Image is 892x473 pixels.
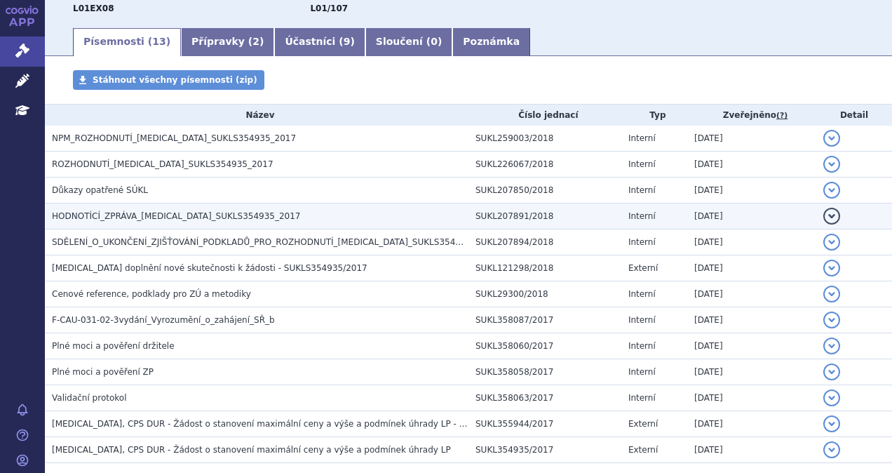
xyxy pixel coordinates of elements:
[823,364,840,380] button: detail
[823,208,840,225] button: detail
[687,281,816,307] td: [DATE]
[628,159,656,169] span: Interní
[468,437,621,463] td: SUKL354935/2017
[823,260,840,277] button: detail
[52,419,471,429] span: LENVIMA, CPS DUR - Žádost o stanovení maximální ceny a výše a podmínek úhrady LP - OT
[152,36,165,47] span: 13
[687,152,816,178] td: [DATE]
[823,286,840,302] button: detail
[628,341,656,351] span: Interní
[628,263,658,273] span: Externí
[776,111,788,121] abbr: (?)
[628,185,656,195] span: Interní
[687,126,816,152] td: [DATE]
[73,4,114,13] strong: LENVATINIB
[687,204,816,229] td: [DATE]
[45,105,468,126] th: Název
[52,133,296,143] span: NPM_ROZHODNUTÍ_LENVIMA_SUKLS354935_2017
[823,441,840,458] button: detail
[468,359,621,385] td: SUKL358058/2017
[73,28,181,56] a: Písemnosti (13)
[687,307,816,333] td: [DATE]
[365,28,452,56] a: Sloučení (0)
[823,234,840,251] button: detail
[468,178,621,204] td: SUKL207850/2018
[823,415,840,432] button: detail
[468,229,621,255] td: SUKL207894/2018
[468,204,621,229] td: SUKL207891/2018
[816,105,892,126] th: Detail
[823,389,840,406] button: detail
[687,105,816,126] th: Zveřejněno
[687,255,816,281] td: [DATE]
[310,4,348,13] strong: lenvatinib
[52,341,175,351] span: Plné moci a pověření držitele
[181,28,274,56] a: Přípravky (2)
[468,281,621,307] td: SUKL29300/2018
[452,28,530,56] a: Poznámka
[687,411,816,437] td: [DATE]
[52,445,451,455] span: LENVIMA, CPS DUR - Žádost o stanovení maximální ceny a výše a podmínek úhrady LP
[52,211,301,221] span: HODNOTÍCÍ_ZPRÁVA_LENVIMA_SUKLS354935_2017
[468,411,621,437] td: SUKL355944/2017
[687,178,816,204] td: [DATE]
[468,333,621,359] td: SUKL358060/2017
[73,70,264,90] a: Stáhnout všechny písemnosti (zip)
[431,36,438,47] span: 0
[628,445,658,455] span: Externí
[628,211,656,221] span: Interní
[52,289,251,299] span: Cenové reference, podklady pro ZÚ a metodiky
[687,385,816,411] td: [DATE]
[628,237,656,247] span: Interní
[621,105,687,126] th: Typ
[52,185,148,195] span: Důkazy opatřené SÚKL
[252,36,259,47] span: 2
[52,263,367,273] span: Lenvima doplnění nové skutečnosti k žádosti - SUKLS354935/2017
[823,130,840,147] button: detail
[628,133,656,143] span: Interní
[274,28,365,56] a: Účastníci (9)
[93,75,257,85] span: Stáhnout všechny písemnosti (zip)
[823,338,840,354] button: detail
[468,307,621,333] td: SUKL358087/2017
[344,36,351,47] span: 9
[628,393,656,403] span: Interní
[687,333,816,359] td: [DATE]
[52,367,154,377] span: Plné moci a pověření ZP
[687,229,816,255] td: [DATE]
[468,126,621,152] td: SUKL259003/2018
[468,255,621,281] td: SUKL121298/2018
[52,315,275,325] span: F-CAU-031-02-3vydání_Vyrozumění_o_zahájení_SŘ_b
[52,159,273,169] span: ROZHODNUTÍ_LENVIMA_SUKLS354935_2017
[823,312,840,328] button: detail
[628,315,656,325] span: Interní
[468,105,621,126] th: Číslo jednací
[687,437,816,463] td: [DATE]
[687,359,816,385] td: [DATE]
[628,289,656,299] span: Interní
[468,152,621,178] td: SUKL226067/2018
[823,182,840,199] button: detail
[628,367,656,377] span: Interní
[823,156,840,173] button: detail
[52,237,497,247] span: SDĚLENÍ_O_UKONČENÍ_ZJIŠŤOVÁNÍ_PODKLADŮ_PRO_ROZHODNUTÍ_LENVIMA_SUKLS354935_2017
[468,385,621,411] td: SUKL358063/2017
[52,393,127,403] span: Validační protokol
[628,419,658,429] span: Externí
